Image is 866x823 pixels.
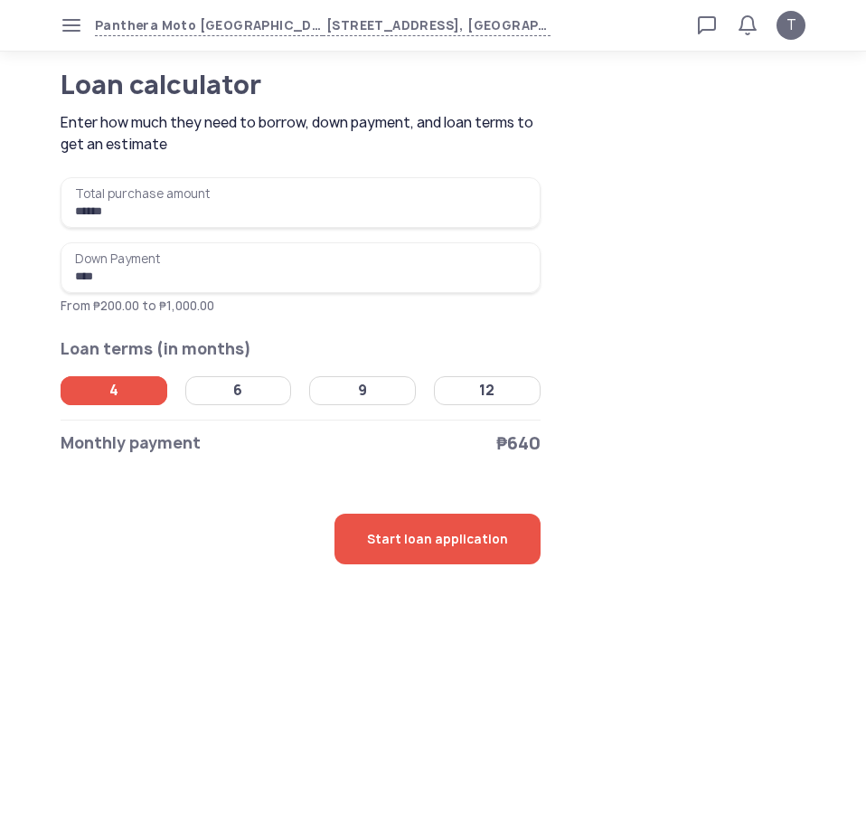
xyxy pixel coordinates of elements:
p: From ₱200.00 to ₱1,000.00 [61,297,541,315]
div: 12 [479,382,494,400]
h2: Loan terms (in months) [61,336,541,362]
div: 9 [358,382,367,400]
div: 6 [233,382,242,400]
span: Monthly payment [61,430,201,456]
span: Start loan application [367,514,508,564]
span: Panthera Moto [GEOGRAPHIC_DATA] [95,15,323,36]
span: [STREET_ADDRESS], [GEOGRAPHIC_DATA] ([GEOGRAPHIC_DATA]), [GEOGRAPHIC_DATA], [GEOGRAPHIC_DATA] [323,15,551,36]
input: Total purchase amount [61,177,541,228]
span: ₱640 [496,430,541,456]
span: T [786,14,796,36]
button: T [777,11,805,40]
div: 4 [109,382,118,400]
button: Panthera Moto [GEOGRAPHIC_DATA][STREET_ADDRESS], [GEOGRAPHIC_DATA] ([GEOGRAPHIC_DATA]), [GEOGRAPH... [95,15,551,36]
button: Start loan application [334,514,541,564]
input: Down PaymentFrom ₱200.00 to ₱1,000.00 [61,242,541,293]
h1: Loan calculator [61,72,480,98]
span: Enter how much they need to borrow, down payment, and loan terms to get an estimate [61,112,545,156]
